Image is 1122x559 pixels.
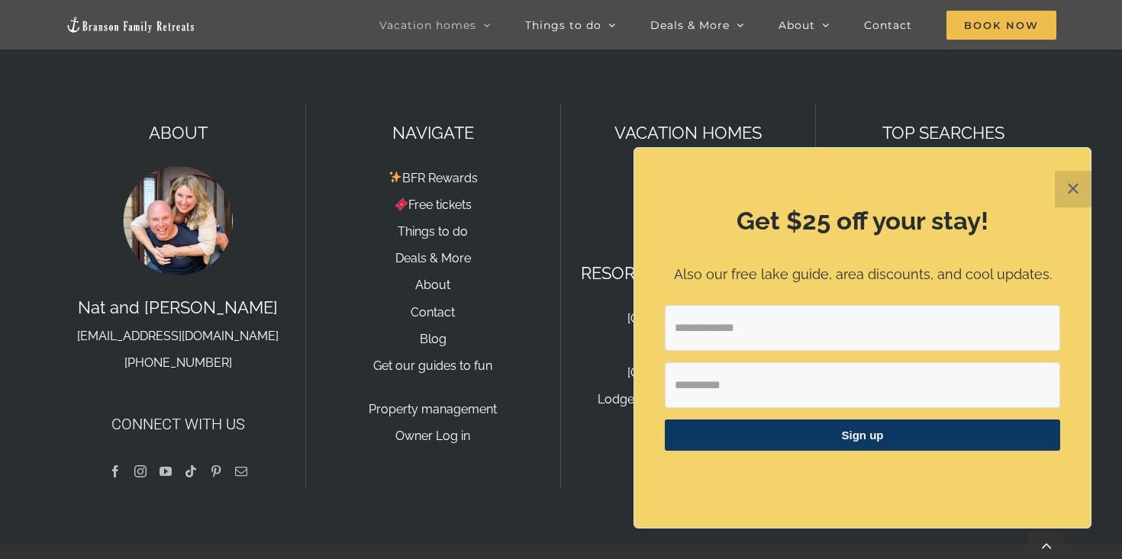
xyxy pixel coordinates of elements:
a: Free tickets [395,198,472,212]
p: TOP SEARCHES [831,120,1056,146]
input: Email Address [665,305,1060,351]
button: Close [1055,171,1091,207]
img: Branson Family Retreats Logo [66,16,195,34]
img: 🎟️ [395,198,408,210]
a: [PHONE_NUMBER] [124,355,232,370]
p: Also our free lake guide, area discounts, and cool updates. [665,264,1060,286]
p: ABOUT [66,120,289,146]
p: ​ [665,470,1060,486]
h4: Connect with us [66,413,289,435]
a: Get our guides to fun [373,358,492,373]
span: Vacation homes [379,20,476,31]
a: Tiktok [185,465,197,477]
a: Lodges at [GEOGRAPHIC_DATA] [598,392,779,406]
span: Things to do [525,20,601,31]
input: First Name [665,362,1060,408]
span: About [779,20,815,31]
span: Deals & More [650,20,730,31]
a: Owner Log in [395,429,470,443]
a: YouTube [160,465,172,477]
a: Blog [420,332,447,346]
img: Nat and Tyann [121,163,235,278]
a: [EMAIL_ADDRESS][DOMAIN_NAME] [77,329,279,343]
img: ✨ [389,171,401,183]
a: Mail [235,465,247,477]
a: Deals & More [395,251,471,265]
p: NAVIGATE [321,120,545,146]
a: Pinterest [210,465,222,477]
p: RESORT NEIGHBORHOODS [576,260,800,287]
button: Sign up [665,419,1060,451]
span: Contact [864,20,912,31]
a: Property management [369,402,497,416]
a: Facebook [109,465,121,477]
a: [GEOGRAPHIC_DATA] [627,311,749,326]
p: VACATION HOMES [576,120,800,146]
a: BFR Rewards [389,171,478,185]
a: About [415,278,450,292]
a: Instagram [134,465,147,477]
h2: Get $25 off your stay! [665,204,1060,239]
a: Things to do [398,224,468,239]
p: Nat and [PERSON_NAME] [66,294,289,375]
span: Book Now [946,11,1056,40]
a: [GEOGRAPHIC_DATA] [627,365,749,380]
a: Contact [411,305,455,320]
